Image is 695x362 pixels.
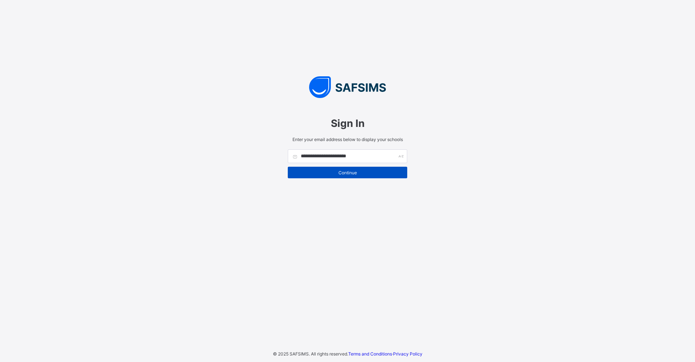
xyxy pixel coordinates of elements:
span: © 2025 SAFSIMS. All rights reserved. [273,351,348,357]
img: SAFSIMS Logo [281,76,414,98]
a: Privacy Policy [393,351,422,357]
span: Sign In [288,117,407,129]
span: Enter your email address below to display your schools [288,137,407,142]
span: · [348,351,422,357]
span: Continue [293,170,402,175]
a: Terms and Conditions [348,351,392,357]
